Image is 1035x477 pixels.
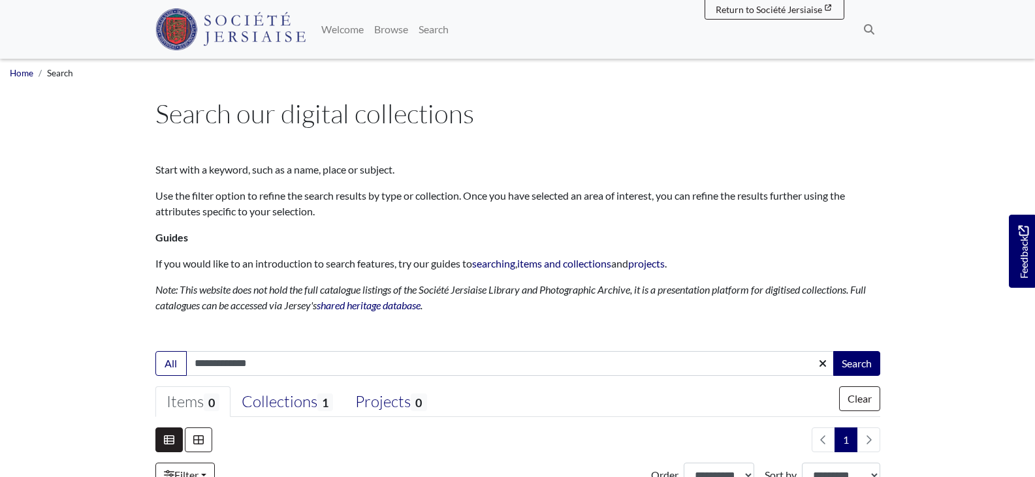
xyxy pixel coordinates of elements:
a: shared heritage database [317,299,421,311]
div: Projects [355,392,426,412]
span: Goto page 1 [835,427,857,452]
div: Items [167,392,219,412]
span: Return to Société Jersiaise [716,4,822,15]
a: projects [628,257,665,269]
a: Browse [369,16,413,42]
p: Start with a keyword, such as a name, place or subject. [155,162,880,177]
span: 0 [204,393,219,411]
em: Note: This website does not hold the full catalogue listings of the Société Jersiaise Library and... [155,283,866,311]
a: Société Jersiaise logo [155,5,306,54]
img: Société Jersiaise [155,8,306,50]
a: Would you like to provide feedback? [1009,215,1035,288]
a: Home [10,68,33,78]
p: If you would like to an introduction to search features, try our guides to , and . [155,256,880,271]
nav: pagination [806,427,880,452]
input: Enter one or more search terms... [186,351,835,376]
span: 1 [317,393,333,411]
div: Collections [242,392,333,412]
button: All [155,351,187,376]
span: Feedback [1015,225,1031,278]
button: Search [833,351,880,376]
p: Use the filter option to refine the search results by type or collection. Once you have selected ... [155,188,880,219]
a: Search [413,16,454,42]
a: searching [472,257,515,269]
a: Welcome [316,16,369,42]
a: items and collections [517,257,611,269]
li: Previous page [812,427,835,452]
span: 0 [411,393,426,411]
button: Clear [839,386,880,411]
strong: Guides [155,231,188,243]
h1: Search our digital collections [155,98,880,129]
span: Search [47,68,73,78]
